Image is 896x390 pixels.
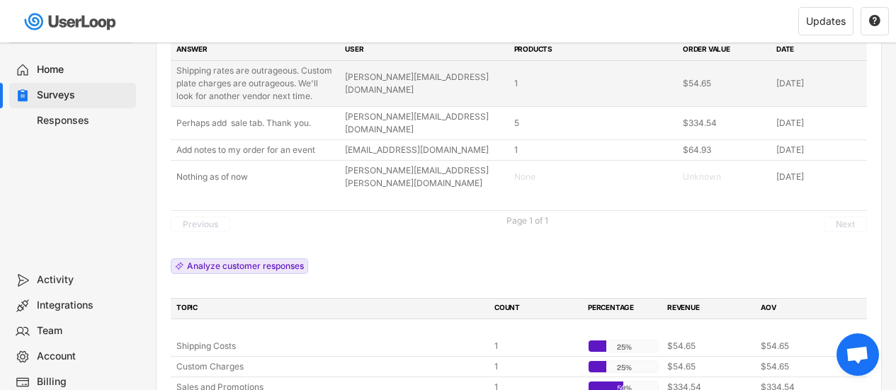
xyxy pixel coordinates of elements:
[494,360,579,373] div: 1
[824,217,867,232] button: Next
[345,144,505,156] div: [EMAIL_ADDRESS][DOMAIN_NAME]
[761,340,846,352] div: $54.65
[37,324,130,338] div: Team
[37,114,130,127] div: Responses
[345,44,505,57] div: USER
[176,171,336,183] div: Nothing as of now
[776,44,861,57] div: DATE
[683,171,768,183] div: Unknown
[494,302,579,315] div: COUNT
[667,360,752,373] div: $54.65
[683,44,768,57] div: ORDER VALUE
[494,340,579,352] div: 1
[176,44,336,57] div: ANSWER
[806,16,846,26] div: Updates
[176,64,336,103] div: Shipping rates are outrageous. Custom plate charges are outrageous. We'll look for another vendor...
[683,144,768,156] div: $64.93
[591,340,657,353] div: 25%
[591,361,657,374] div: 25%
[176,340,486,352] div: Shipping Costs
[761,302,846,315] div: AOV
[761,360,846,373] div: $54.65
[176,144,336,156] div: Add notes to my order for an event
[37,63,130,76] div: Home
[176,302,486,315] div: TOPIC
[667,302,752,315] div: REVENUE
[514,44,674,57] div: PRODUCTS
[514,77,674,90] div: 1
[776,171,861,183] div: [DATE]
[514,171,674,183] div: None
[683,77,768,90] div: $54.65
[345,110,505,136] div: [PERSON_NAME][EMAIL_ADDRESS][DOMAIN_NAME]
[776,117,861,130] div: [DATE]
[667,340,752,352] div: $54.65
[37,350,130,363] div: Account
[187,262,304,270] div: Analyze customer responses
[837,333,879,376] a: Open chat
[171,217,230,232] button: Previous
[176,360,486,373] div: Custom Charges
[514,144,674,156] div: 1
[588,302,659,315] div: PERCENTAGE
[345,71,505,96] div: [PERSON_NAME][EMAIL_ADDRESS][DOMAIN_NAME]
[506,217,548,225] div: Page 1 of 1
[869,14,880,27] text: 
[37,88,130,102] div: Surveys
[345,164,505,190] div: [PERSON_NAME][EMAIL_ADDRESS][PERSON_NAME][DOMAIN_NAME]
[37,273,130,287] div: Activity
[776,77,861,90] div: [DATE]
[868,15,881,28] button: 
[514,117,674,130] div: 5
[776,144,861,156] div: [DATE]
[176,117,336,130] div: Perhaps add sale tab. Thank you.
[37,375,130,389] div: Billing
[683,117,768,130] div: $334.54
[37,299,130,312] div: Integrations
[21,7,121,36] img: userloop-logo-01.svg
